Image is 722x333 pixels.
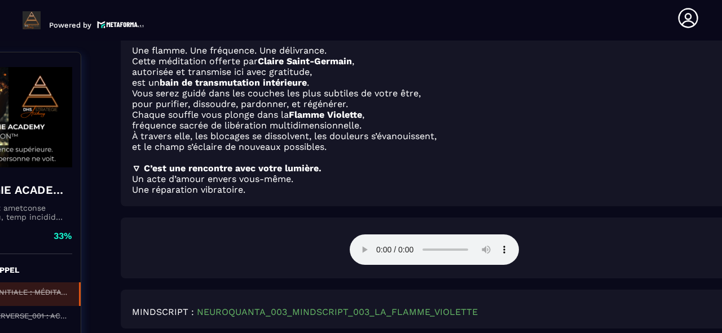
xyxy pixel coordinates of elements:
[197,307,478,317] a: NEUROQUANTA_003_MINDSCRIPT_003_LA_FLAMME_VIOLETTE
[23,11,41,29] img: logo-branding
[132,163,322,174] strong: 🜄 C’est une rencontre avec votre lumière.
[258,56,352,66] strong: Claire Saint-Germain
[97,20,144,29] img: logo
[49,21,91,29] p: Powered by
[289,109,362,120] strong: Flamme Violette
[160,77,307,88] strong: bain de transmutation intérieure
[54,230,72,242] p: 33%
